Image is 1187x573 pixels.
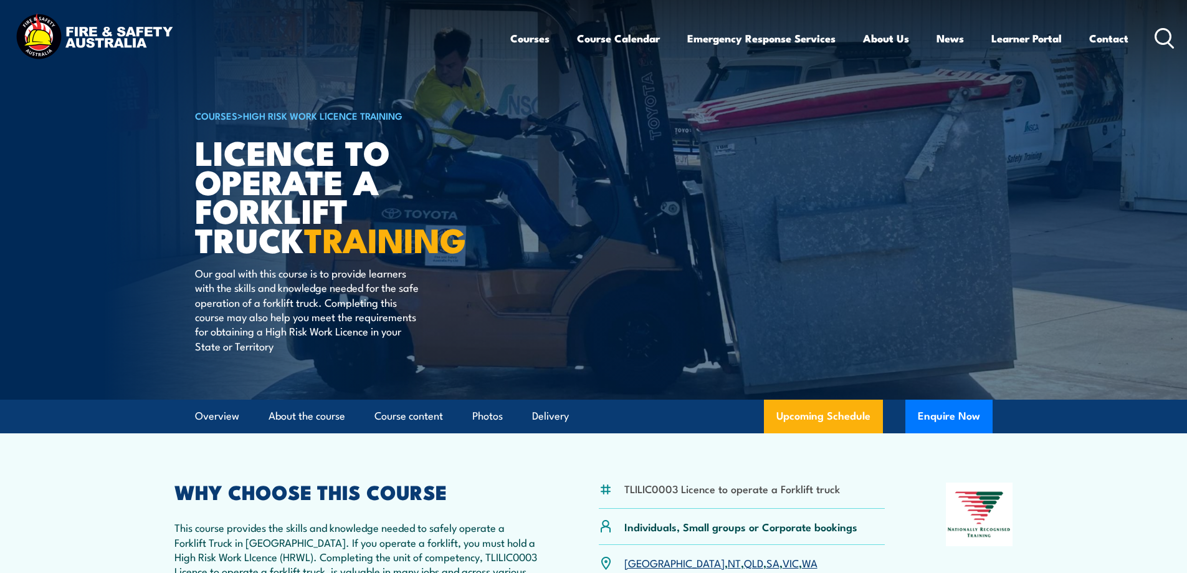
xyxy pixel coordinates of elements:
h2: WHY CHOOSE THIS COURSE [174,483,538,500]
a: WA [802,555,818,570]
a: News [937,22,964,55]
img: Nationally Recognised Training logo. [946,483,1013,546]
a: Contact [1089,22,1128,55]
a: [GEOGRAPHIC_DATA] [624,555,725,570]
a: NT [728,555,741,570]
a: Courses [510,22,550,55]
h6: > [195,108,503,123]
h1: Licence to operate a forklift truck [195,137,503,254]
a: Course Calendar [577,22,660,55]
button: Enquire Now [905,400,993,433]
a: Delivery [532,400,569,433]
a: COURSES [195,108,237,122]
a: VIC [783,555,799,570]
a: Emergency Response Services [687,22,836,55]
a: About the course [269,400,345,433]
a: High Risk Work Licence Training [243,108,403,122]
p: Individuals, Small groups or Corporate bookings [624,519,857,534]
p: Our goal with this course is to provide learners with the skills and knowledge needed for the saf... [195,266,422,353]
a: Overview [195,400,239,433]
a: Course content [374,400,443,433]
strong: TRAINING [304,213,466,264]
a: SA [766,555,779,570]
a: QLD [744,555,763,570]
a: Learner Portal [991,22,1062,55]
li: TLILIC0003 Licence to operate a Forklift truck [624,481,840,496]
a: Upcoming Schedule [764,400,883,433]
p: , , , , , [624,556,818,570]
a: Photos [472,400,503,433]
a: About Us [863,22,909,55]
